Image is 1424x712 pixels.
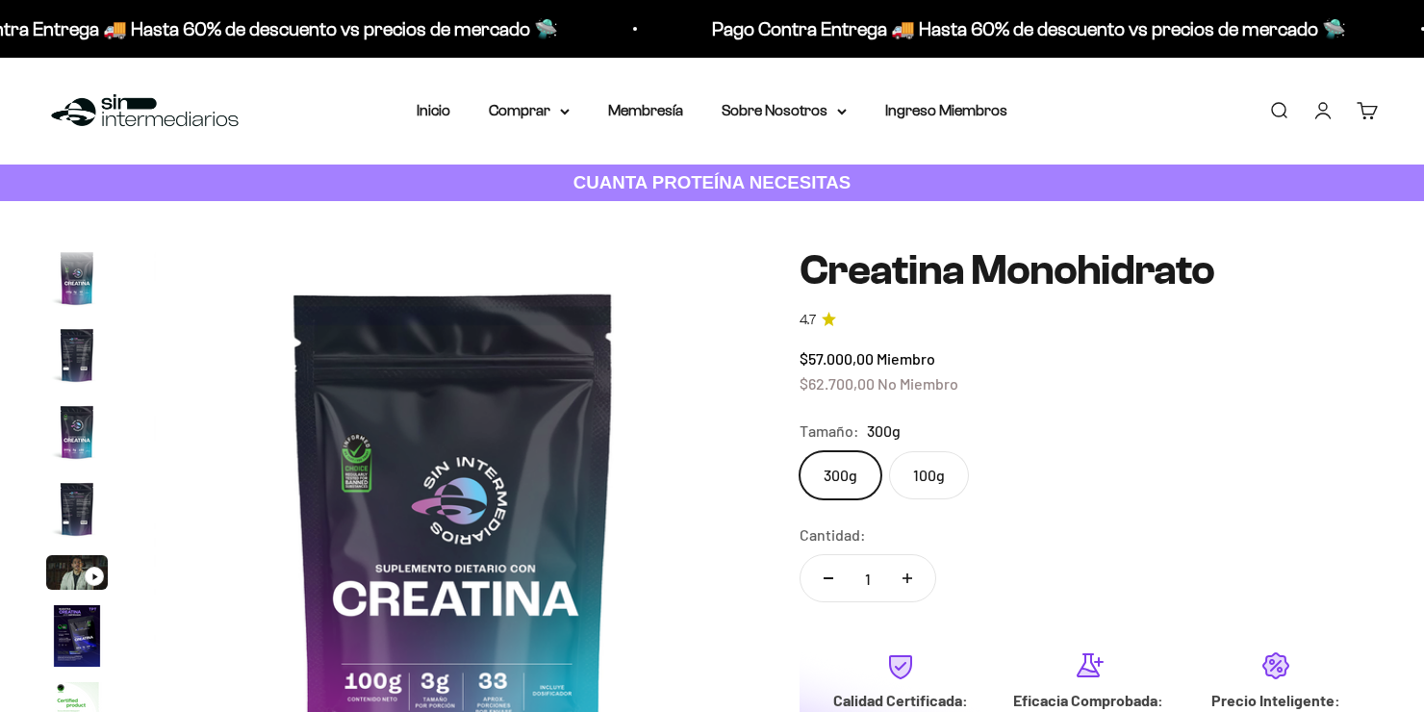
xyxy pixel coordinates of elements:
[46,605,108,673] button: Ir al artículo 6
[800,310,1378,331] a: 4.74.7 de 5.0 estrellas
[46,478,108,540] img: Creatina Monohidrato
[800,349,874,368] span: $57.000,00
[879,555,935,601] button: Aumentar cantidad
[885,102,1007,118] a: Ingreso Miembros
[688,13,1322,44] p: Pago Contra Entrega 🚚 Hasta 60% de descuento vs precios de mercado 🛸
[877,349,935,368] span: Miembro
[573,172,852,192] strong: CUANTA PROTEÍNA NECESITAS
[1211,691,1340,709] strong: Precio Inteligente:
[46,247,108,309] img: Creatina Monohidrato
[46,401,108,463] img: Creatina Monohidrato
[608,102,683,118] a: Membresía
[800,247,1378,293] h1: Creatina Monohidrato
[800,374,875,393] span: $62.700,00
[801,555,856,601] button: Reducir cantidad
[1013,691,1163,709] strong: Eficacia Comprobada:
[46,478,108,546] button: Ir al artículo 4
[46,324,108,386] img: Creatina Monohidrato
[722,98,847,123] summary: Sobre Nosotros
[833,691,968,709] strong: Calidad Certificada:
[46,605,108,667] img: Creatina Monohidrato
[800,310,816,331] span: 4.7
[46,401,108,469] button: Ir al artículo 3
[46,555,108,596] button: Ir al artículo 5
[800,522,866,547] label: Cantidad:
[46,247,108,315] button: Ir al artículo 1
[800,419,859,444] legend: Tamaño:
[46,324,108,392] button: Ir al artículo 2
[877,374,958,393] span: No Miembro
[489,98,570,123] summary: Comprar
[867,419,901,444] span: 300g
[417,102,450,118] a: Inicio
